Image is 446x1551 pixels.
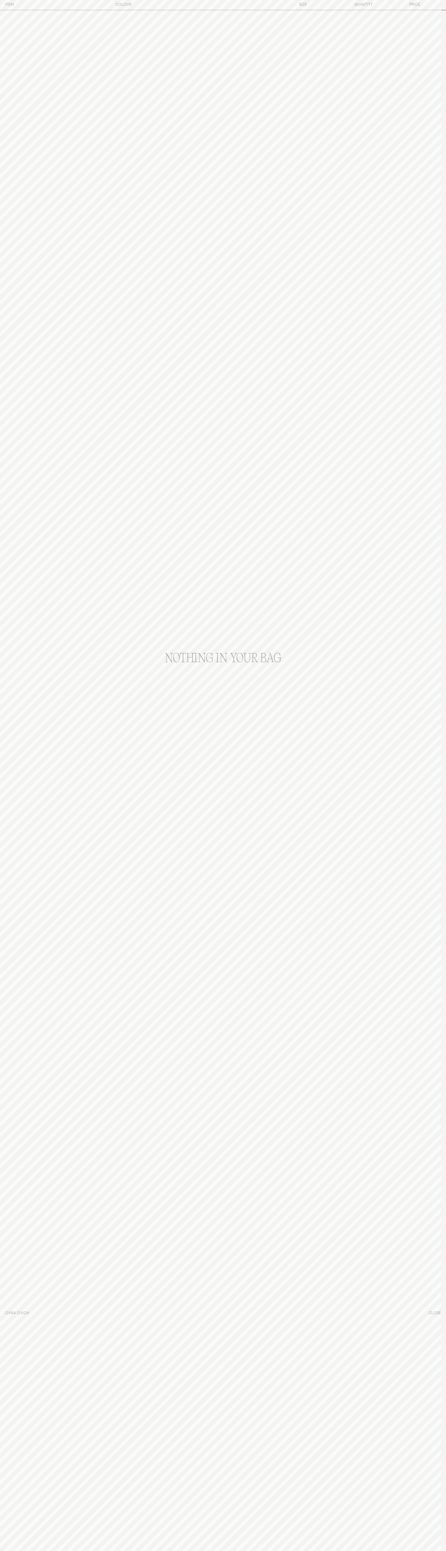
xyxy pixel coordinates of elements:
[5,2,92,8] h3: Item
[354,2,386,8] h3: Quantity
[428,1311,441,1316] button: Close Cart
[165,652,281,667] div: Nothing in your bag
[5,1311,29,1315] a: Home
[409,2,441,8] h3: Price
[299,2,331,8] h3: Size
[115,2,202,8] h3: Colour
